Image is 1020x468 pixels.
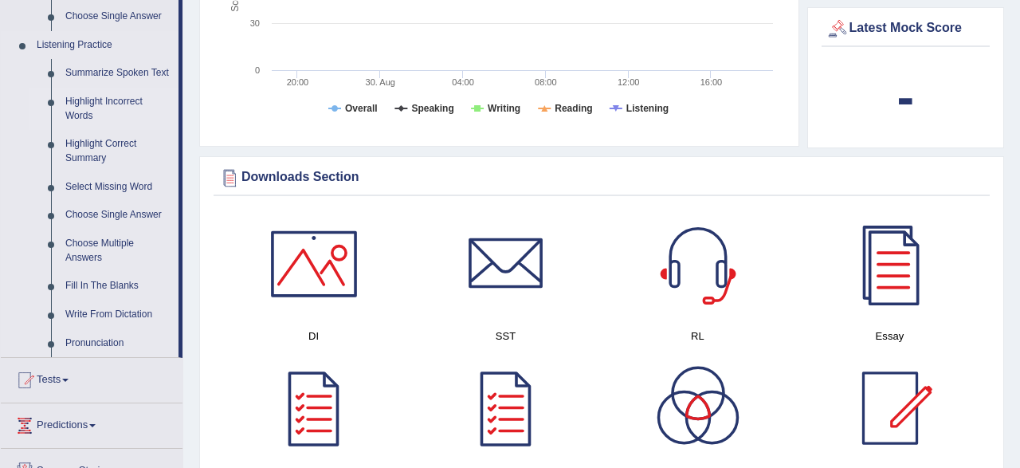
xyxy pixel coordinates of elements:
[418,328,594,344] h4: SST
[802,328,978,344] h4: Essay
[412,103,454,114] tspan: Speaking
[58,2,178,31] a: Choose Single Answer
[610,328,786,344] h4: RL
[555,103,593,114] tspan: Reading
[250,18,260,28] text: 30
[58,301,178,329] a: Write From Dictation
[287,77,309,87] text: 20:00
[226,328,402,344] h4: DI
[896,68,914,126] b: -
[345,103,378,114] tspan: Overall
[58,272,178,301] a: Fill In The Blanks
[29,31,178,60] a: Listening Practice
[1,358,182,398] a: Tests
[58,130,178,172] a: Highlight Correct Summary
[366,77,395,87] tspan: 30. Aug
[453,77,475,87] text: 04:00
[218,166,986,190] div: Downloads Section
[488,103,520,114] tspan: Writing
[58,329,178,358] a: Pronunciation
[58,201,178,230] a: Choose Single Answer
[826,17,987,41] div: Latest Mock Score
[1,403,182,443] a: Predictions
[58,59,178,88] a: Summarize Spoken Text
[535,77,557,87] text: 08:00
[58,230,178,272] a: Choose Multiple Answers
[618,77,640,87] text: 12:00
[255,65,260,75] text: 0
[58,88,178,130] a: Highlight Incorrect Words
[58,173,178,202] a: Select Missing Word
[626,103,669,114] tspan: Listening
[700,77,723,87] text: 16:00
